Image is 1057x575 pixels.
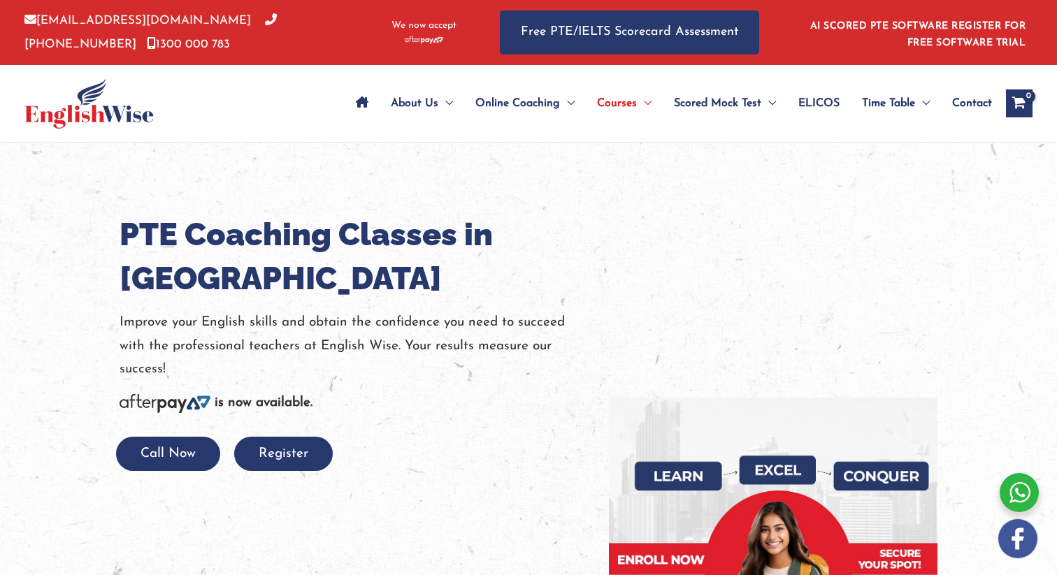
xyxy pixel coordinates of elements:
span: About Us [391,79,438,128]
a: Scored Mock TestMenu Toggle [663,79,787,128]
span: Menu Toggle [438,79,453,128]
button: Register [234,437,333,471]
a: CoursesMenu Toggle [586,79,663,128]
a: Time TableMenu Toggle [851,79,941,128]
span: ELICOS [798,79,840,128]
b: is now available. [215,396,312,409]
a: Call Now [116,447,220,460]
a: Online CoachingMenu Toggle [464,79,586,128]
img: Afterpay-Logo [120,394,210,413]
img: Afterpay-Logo [405,36,443,44]
a: Register [234,447,333,460]
span: We now accept [391,19,456,33]
p: Improve your English skills and obtain the confidence you need to succeed with the professional t... [120,311,588,381]
a: ELICOS [787,79,851,128]
span: Menu Toggle [637,79,652,128]
a: Free PTE/IELTS Scorecard Assessment [500,10,759,54]
a: AI SCORED PTE SOFTWARE REGISTER FOR FREE SOFTWARE TRIAL [810,21,1026,48]
h1: PTE Coaching Classes in [GEOGRAPHIC_DATA] [120,212,588,300]
aside: Header Widget 1 [802,10,1033,55]
a: [PHONE_NUMBER] [24,15,277,50]
span: Contact [952,79,992,128]
a: About UsMenu Toggle [380,79,464,128]
span: Menu Toggle [761,79,776,128]
button: Call Now [116,437,220,471]
img: white-facebook.png [998,519,1037,558]
a: Contact [941,79,992,128]
span: Menu Toggle [915,79,930,128]
a: 1300 000 783 [147,38,230,50]
span: Courses [597,79,637,128]
a: [EMAIL_ADDRESS][DOMAIN_NAME] [24,15,251,27]
nav: Site Navigation: Main Menu [345,79,992,128]
span: Time Table [862,79,915,128]
span: Online Coaching [475,79,560,128]
span: Scored Mock Test [674,79,761,128]
img: cropped-ew-logo [24,78,154,129]
span: Menu Toggle [560,79,575,128]
a: View Shopping Cart, empty [1006,89,1033,117]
